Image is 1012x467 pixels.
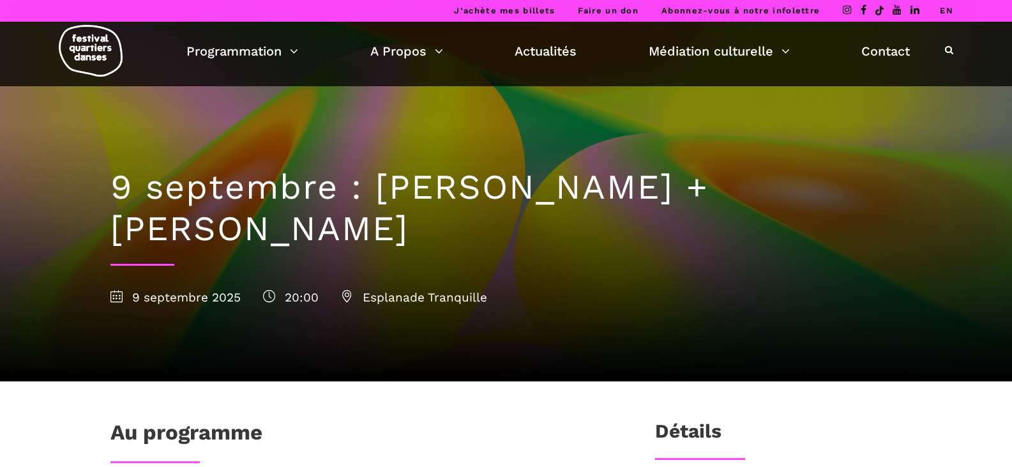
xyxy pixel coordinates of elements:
h1: Au programme [110,420,262,452]
h1: 9 septembre : [PERSON_NAME] + [PERSON_NAME] [110,167,902,250]
a: J’achète mes billets [454,6,555,15]
a: A Propos [370,40,443,62]
a: EN [940,6,953,15]
a: Contact [861,40,910,62]
a: Faire un don [578,6,638,15]
a: Médiation culturelle [649,40,790,62]
span: 20:00 [263,290,319,305]
span: Esplanade Tranquille [341,290,487,305]
a: Abonnez-vous à notre infolettre [661,6,820,15]
h3: Détails [655,420,721,452]
img: logo-fqd-med [59,25,123,77]
a: Programmation [186,40,298,62]
span: 9 septembre 2025 [110,290,241,305]
a: Actualités [515,40,577,62]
